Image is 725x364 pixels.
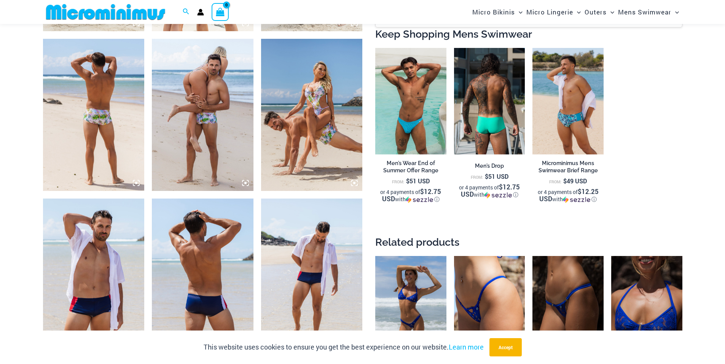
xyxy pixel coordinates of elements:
[616,2,681,22] a: Mens SwimwearMenu ToggleMenu Toggle
[454,184,525,199] div: or 4 payments of$12.75 USDwithSezzle Click to learn more about Sezzle
[454,48,525,154] a: Bondi Ripples 007 Trunk 02Bondi Spots Green 007 Trunk 03Bondi Spots Green 007 Trunk 03
[526,2,573,22] span: Micro Lingerie
[261,39,363,191] img: Bondi Chasing Summer 007 Trunk
[671,2,679,22] span: Menu Toggle
[454,184,525,199] div: or 4 payments of with
[406,196,433,203] img: Sezzle
[485,172,488,180] span: $
[43,3,168,21] img: MM SHOP LOGO FLAT
[607,2,614,22] span: Menu Toggle
[375,160,446,177] a: Men’s Wear End of Summer Offer Range
[532,48,604,154] a: Hamilton Blue Multi 006 Brief 01Hamilton Blue Multi 006 Brief 03Hamilton Blue Multi 006 Brief 03
[484,192,512,199] img: Sezzle
[375,188,446,203] div: or 4 payments of with
[406,177,430,185] bdi: 51 USD
[375,256,446,362] a: Island Heat Ocean 359 Top 439 Bottom 01Island Heat Ocean 359 Top 439 Bottom 04Island Heat Ocean 3...
[454,256,525,362] a: Link Cobalt Blue 4855 Bottom 01Link Cobalt Blue 4855 Bottom 02Link Cobalt Blue 4855 Bottom 02
[563,177,567,185] span: $
[454,162,525,170] h2: Men’s Drop
[152,39,253,191] img: Bondi Chasing Summer 007 Trunk
[375,160,446,174] h2: Men’s Wear End of Summer Offer Range
[532,188,604,203] div: or 4 payments of with
[375,27,682,41] h2: Keep Shopping Mens Swimwear
[375,48,446,154] img: Coral Coast Highlight Blue 005 Thong 10
[611,256,682,362] img: Island Heat Ocean 359 Top 01
[539,187,599,203] span: $12.25 USD
[485,172,508,180] bdi: 51 USD
[573,2,581,22] span: Menu Toggle
[563,196,590,203] img: Sezzle
[43,39,145,191] img: Bondi Chasing Summer 007 Trunk
[375,48,446,154] a: Coral Coast Highlight Blue 005 Thong 10Coral Coast Chevron Black 005 Thong 03Coral Coast Chevron ...
[43,199,145,351] img: Miami Red White Blue 007 Trunk
[183,7,190,17] a: Search icon link
[470,2,524,22] a: Micro BikinisMenu ToggleMenu Toggle
[204,342,484,353] p: This website uses cookies to ensure you get the best experience on our website.
[532,256,604,362] img: Island Heat Ocean 421 Bottom 01
[532,256,604,362] a: Island Heat Ocean 421 Bottom 01Island Heat Ocean 421 Bottom 02Island Heat Ocean 421 Bottom 02
[212,3,229,21] a: View Shopping Cart, empty
[611,256,682,362] a: Island Heat Ocean 359 Top 01Island Heat Ocean 359 Top 03Island Heat Ocean 359 Top 03
[489,338,522,356] button: Accept
[583,2,616,22] a: OutersMenu ToggleMenu Toggle
[532,160,604,174] h2: Microminimus Mens Swimwear Brief Range
[392,179,404,184] span: From:
[471,175,483,180] span: From:
[406,177,410,185] span: $
[261,199,363,351] img: Miami Red White Blue 007 Trunk
[618,2,671,22] span: Mens Swimwear
[585,2,607,22] span: Outers
[563,177,587,185] bdi: 49 USD
[472,2,515,22] span: Micro Bikinis
[524,2,583,22] a: Micro LingerieMenu ToggleMenu Toggle
[449,342,484,351] a: Learn more
[197,9,204,16] a: Account icon link
[532,160,604,177] a: Microminimus Mens Swimwear Brief Range
[454,162,525,172] a: Men’s Drop
[375,188,446,203] div: or 4 payments of$12.75 USDwithSezzle Click to learn more about Sezzle
[375,256,446,362] img: Island Heat Ocean 359 Top 439 Bottom 01
[549,179,561,184] span: From:
[532,188,604,203] div: or 4 payments of$12.25 USDwithSezzle Click to learn more about Sezzle
[382,187,441,203] span: $12.75 USD
[454,256,525,362] img: Link Cobalt Blue 4855 Bottom 01
[152,199,253,351] img: Miami Red White Blue 007 Trunk
[375,235,682,249] h2: Related products
[532,48,604,154] img: Hamilton Blue Multi 006 Brief 01
[515,2,523,22] span: Menu Toggle
[461,183,520,199] span: $12.75 USD
[469,1,682,23] nav: Site Navigation
[454,48,525,154] img: Bondi Spots Green 007 Trunk 03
